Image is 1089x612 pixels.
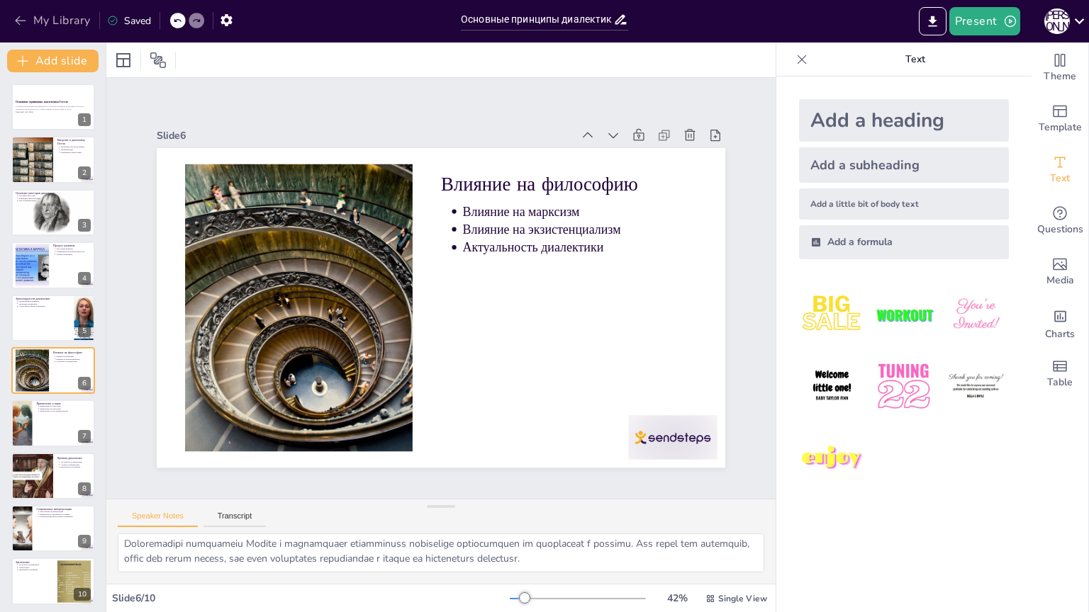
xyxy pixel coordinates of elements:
p: Generated with [URL] [16,110,91,113]
div: И [PERSON_NAME] [1044,8,1070,34]
div: Основные принципы диалектики ГегеляВ данной презентации рассматриваются основные принципы диалект... [11,84,95,130]
img: 2.jpeg [871,282,937,348]
p: Применение в естественных науках [40,410,91,413]
div: 1 [78,113,91,126]
strong: Основные принципы диалектики Гегеля [16,101,68,104]
div: https://cdn.sendsteps.com/images/logo/sendsteps_logo_white.pnghttps://cdn.sendsteps.com/images/lo... [11,295,95,341]
div: 5 [78,324,91,337]
button: Transcript [203,511,267,527]
p: Актуальность диалектики [478,293,567,521]
div: Layout [112,49,135,72]
p: Применение в практике [18,568,53,571]
p: Объединение противоположностей [56,251,91,254]
div: 2 [78,166,91,179]
span: Table [1047,375,1073,390]
div: 10 [74,588,91,601]
img: 3.jpeg [943,282,1009,348]
p: Уровень понимания [56,253,91,256]
img: 7.jpeg [799,426,865,492]
p: Text [813,42,1017,76]
button: My Library [11,9,96,32]
p: Роль в развитии идей [18,200,91,203]
p: Применение в науке [36,402,91,406]
span: Media [1046,273,1074,288]
p: Трансформация философских концепций [40,516,91,518]
div: Add ready made slides [1032,93,1088,144]
p: В данной презентации рассматриваются основные принципы диалектики Гегеля, их развитие и закономер... [16,106,91,110]
p: Актуальность диалектики [56,361,91,363]
p: Применение в современных условиях [40,513,91,516]
div: 8 [78,482,91,495]
p: Анализ философских концепций [18,305,69,307]
div: 7 [78,430,91,443]
div: 10 [11,557,95,604]
div: https://cdn.sendsteps.com/images/logo/sendsteps_logo_white.pnghttps://cdn.sendsteps.com/images/lo... [11,189,95,236]
p: Заключение [16,560,53,564]
div: Add a little bit of body text [799,188,1009,220]
img: 1.jpeg [799,282,865,348]
span: Questions [1037,222,1083,237]
button: Speaker Notes [118,511,198,527]
span: Charts [1045,327,1075,342]
p: Применение в психологии [40,407,91,410]
span: Template [1039,120,1082,135]
div: 9 [78,535,91,548]
div: Change the overall theme [1032,42,1088,93]
div: 8 [11,453,95,499]
div: Add a subheading [799,147,1009,183]
p: Ключевые категории [18,194,91,197]
div: 42 % [660,591,694,605]
span: Single View [718,593,767,604]
p: Введение в диалектику Гегеля [57,137,91,145]
p: Влияние на марксизм [56,355,91,358]
input: Insert title [461,9,613,30]
img: 5.jpeg [871,353,937,419]
div: 9 [11,505,95,552]
div: Add charts and graphs [1032,297,1088,348]
img: 6.jpeg [943,353,1009,419]
button: Present [949,7,1020,35]
p: Диалектика как метод анализа [60,145,91,148]
div: Add a heading [799,99,1009,142]
div: Slide 6 / 10 [112,591,510,605]
button: Export to PowerPoint [919,7,946,35]
div: 7 [11,399,95,446]
p: Критическое восприятие [60,465,91,468]
div: https://cdn.sendsteps.com/images/logo/sendsteps_logo_white.pnghttps://cdn.sendsteps.com/images/lo... [11,136,95,183]
button: И [PERSON_NAME] [1044,7,1070,35]
span: Theme [1044,69,1076,84]
div: 3 [78,219,91,232]
p: Разнообразие интерпретаций [40,510,91,513]
p: Критика диалектики [57,455,91,460]
div: https://cdn.sendsteps.com/images/logo/sendsteps_logo_white.pnghttps://cdn.sendsteps.com/images/lo... [11,242,95,288]
p: Абстрактность диалектики [60,460,91,463]
p: Влияние на экзистенциализм [495,288,584,516]
p: Противоречия в развитии [18,300,69,302]
p: Применение в социологии [40,405,91,408]
p: Взаимодействие категорий [18,197,91,200]
div: Saved [107,14,151,28]
p: Эволюция и изменение [18,302,69,305]
span: Text [1050,171,1070,186]
p: Три стадии развития [56,248,91,251]
div: Get real-time input from your audience [1032,195,1088,246]
p: Влияние на философию [53,351,91,355]
div: https://cdn.sendsteps.com/images/logo/sendsteps_logo_white.pnghttps://cdn.sendsteps.com/images/lo... [11,347,95,394]
div: Add text boxes [1032,144,1088,195]
p: Влияние на философию [527,252,631,504]
div: Add a table [1032,348,1088,399]
p: Эволюция идей [60,148,91,151]
p: Влияние на экзистенциализм [56,358,91,361]
textarea: Loremip dolorsitam Consec ad elitsedd eiusmodtempo, inc utlaboreetd magn aliqu enim adminimvenia ... [118,533,764,572]
button: Add slide [7,50,99,72]
div: 4 [78,272,91,285]
p: Современные интерпретации [36,507,91,511]
div: Add images, graphics, shapes or video [1032,246,1088,297]
p: Влияние на марксизм [512,283,601,511]
div: 6 [78,377,91,390]
p: Анализ идей [18,565,53,568]
p: Основные категории диалектики [16,191,91,195]
p: Актуальность принципов [18,563,53,566]
img: 4.jpeg [799,353,865,419]
p: Закономерности диалектики [16,296,70,300]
